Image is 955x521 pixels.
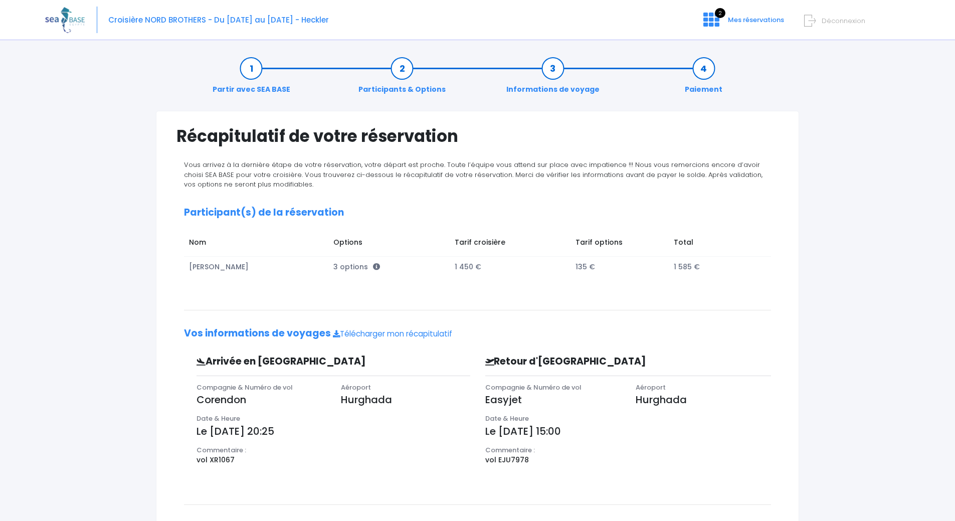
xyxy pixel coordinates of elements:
[669,232,761,256] td: Total
[485,383,582,392] span: Compagnie & Numéro de vol
[197,455,470,465] p: vol XR1067
[485,424,772,439] p: Le [DATE] 15:00
[822,16,865,26] span: Déconnexion
[485,392,621,407] p: Easyjet
[197,424,470,439] p: Le [DATE] 20:25
[184,328,771,339] h2: Vos informations de voyages
[715,8,725,18] span: 2
[184,257,329,277] td: [PERSON_NAME]
[450,232,571,256] td: Tarif croisière
[197,383,293,392] span: Compagnie & Numéro de vol
[669,257,761,277] td: 1 585 €
[501,63,605,95] a: Informations de voyage
[333,262,380,272] span: 3 options
[478,356,703,368] h3: Retour d'[GEOGRAPHIC_DATA]
[728,15,784,25] span: Mes réservations
[329,232,450,256] td: Options
[197,392,326,407] p: Corendon
[184,160,762,189] span: Vous arrivez à la dernière étape de votre réservation, votre départ est proche. Toute l’équipe vo...
[197,414,240,423] span: Date & Heure
[680,63,727,95] a: Paiement
[373,262,380,272] span: <p style='text-align:left; padding : 10px; padding-bottom:0; margin-bottom:10px'> - Bloc 15L alu ...
[636,383,666,392] span: Aéroport
[485,445,535,455] span: Commentaire :
[189,356,406,368] h3: Arrivée en [GEOGRAPHIC_DATA]
[571,257,669,277] td: 135 €
[184,232,329,256] td: Nom
[636,392,771,407] p: Hurghada
[341,392,470,407] p: Hurghada
[208,63,295,95] a: Partir avec SEA BASE
[184,207,771,219] h2: Participant(s) de la réservation
[571,232,669,256] td: Tarif options
[450,257,571,277] td: 1 450 €
[485,414,529,423] span: Date & Heure
[341,383,371,392] span: Aéroport
[197,445,246,455] span: Commentaire :
[485,455,772,465] p: vol EJU7978
[176,126,779,146] h1: Récapitulatif de votre réservation
[108,15,329,25] span: Croisière NORD BROTHERS - Du [DATE] au [DATE] - Heckler
[695,19,790,28] a: 2 Mes réservations
[353,63,451,95] a: Participants & Options
[333,328,452,339] a: Télécharger mon récapitulatif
